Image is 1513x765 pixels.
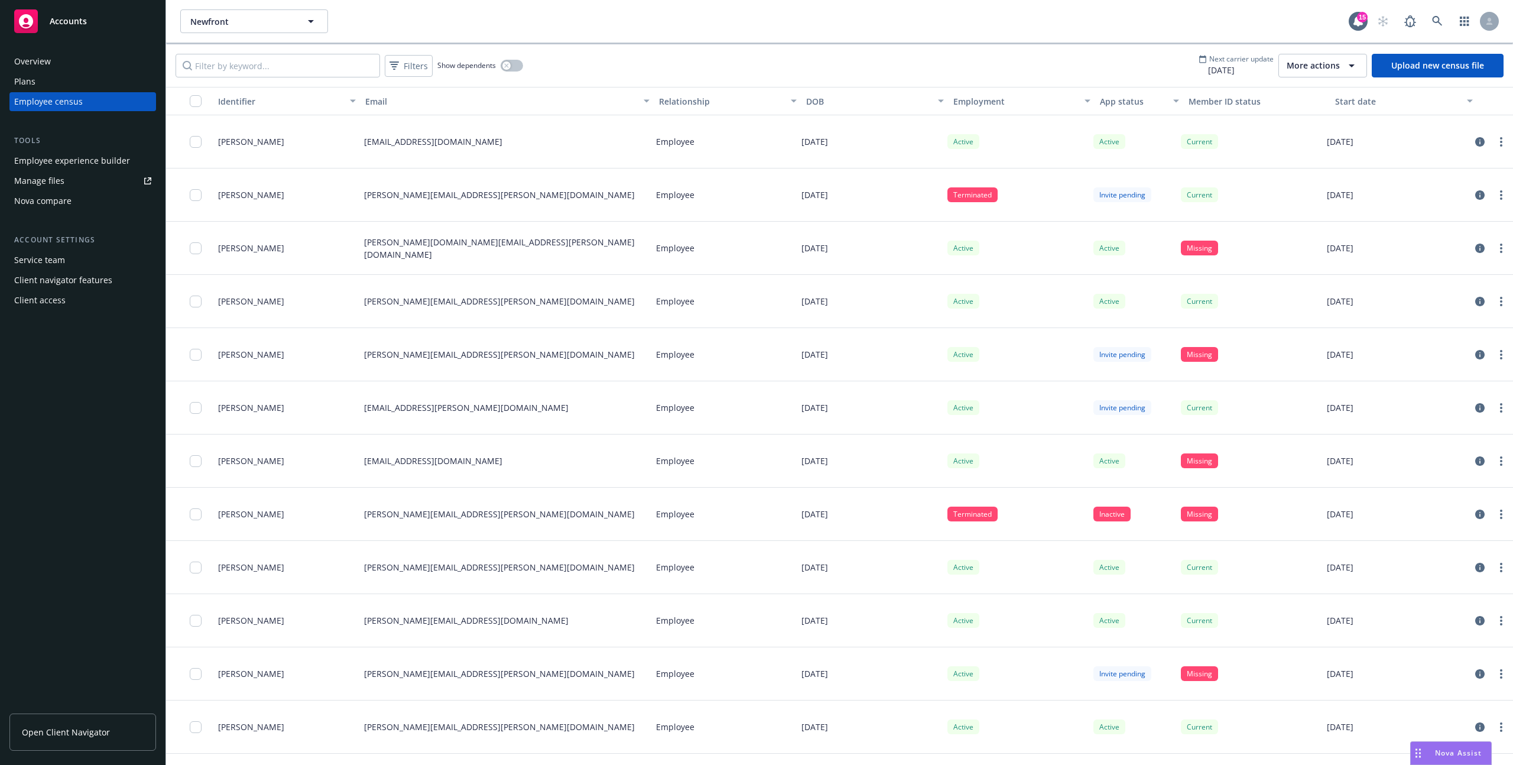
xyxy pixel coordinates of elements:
p: Employee [656,189,694,201]
input: Toggle Row Selected [190,136,202,148]
span: [PERSON_NAME] [218,189,284,201]
button: More actions [1278,54,1367,77]
p: Employee [656,135,694,148]
div: Nova compare [14,192,72,210]
button: Filters [385,55,433,77]
input: Toggle Row Selected [190,668,202,680]
a: Client navigator features [9,271,156,290]
p: [DATE] [801,242,828,254]
input: Toggle Row Selected [190,349,202,361]
p: [PERSON_NAME][EMAIL_ADDRESS][PERSON_NAME][DOMAIN_NAME] [364,189,635,201]
p: Employee [656,561,694,573]
p: Employee [656,508,694,520]
div: DOB [806,95,931,108]
div: Active [1093,560,1125,575]
a: more [1494,720,1508,734]
a: circleInformation [1473,348,1487,362]
span: [PERSON_NAME] [218,667,284,680]
div: Plans [14,72,35,91]
div: Active [947,400,979,415]
span: [PERSON_NAME] [218,135,284,148]
button: Member ID status [1184,87,1331,115]
p: [DATE] [1327,455,1353,467]
div: App status [1100,95,1165,108]
button: App status [1095,87,1183,115]
a: more [1494,401,1508,415]
p: [DATE] [801,508,828,520]
a: more [1494,560,1508,575]
div: Active [947,719,979,734]
input: Toggle Row Selected [190,242,202,254]
div: Start date [1335,95,1460,108]
p: [PERSON_NAME][DOMAIN_NAME][EMAIL_ADDRESS][PERSON_NAME][DOMAIN_NAME] [364,236,647,261]
div: 15 [1357,12,1368,22]
a: circleInformation [1473,135,1487,149]
p: Employee [656,721,694,733]
p: [DATE] [1327,401,1353,414]
a: Upload new census file [1372,54,1504,77]
span: [DATE] [1199,64,1274,76]
p: [EMAIL_ADDRESS][PERSON_NAME][DOMAIN_NAME] [364,401,569,414]
button: Relationship [654,87,801,115]
div: Client navigator features [14,271,112,290]
span: Open Client Navigator [22,726,110,738]
button: Nova Assist [1410,741,1492,765]
a: more [1494,454,1508,468]
div: Service team [14,251,65,270]
a: Plans [9,72,156,91]
p: [DATE] [801,614,828,627]
input: Filter by keyword... [176,54,380,77]
span: Filters [404,60,428,72]
div: Active [1093,453,1125,468]
p: [EMAIL_ADDRESS][DOMAIN_NAME] [364,455,502,467]
div: Active [947,560,979,575]
div: Current [1181,560,1218,575]
a: Accounts [9,5,156,38]
p: [PERSON_NAME][EMAIL_ADDRESS][PERSON_NAME][DOMAIN_NAME] [364,721,635,733]
p: [DATE] [801,455,828,467]
a: more [1494,507,1508,521]
div: Client access [14,291,66,310]
a: circleInformation [1473,454,1487,468]
p: [DATE] [801,348,828,361]
a: more [1494,614,1508,628]
div: Manage files [14,171,64,190]
a: circleInformation [1473,241,1487,255]
div: Missing [1181,347,1218,362]
p: [DATE] [1327,135,1353,148]
div: Active [947,613,979,628]
span: [PERSON_NAME] [218,508,284,520]
div: Missing [1181,507,1218,521]
p: [PERSON_NAME][EMAIL_ADDRESS][PERSON_NAME][DOMAIN_NAME] [364,348,635,361]
div: Active [1093,134,1125,149]
p: [PERSON_NAME][EMAIL_ADDRESS][PERSON_NAME][DOMAIN_NAME] [364,508,635,520]
button: Employment [949,87,1096,115]
div: Active [1093,294,1125,309]
p: [DATE] [801,295,828,307]
p: [DATE] [801,189,828,201]
div: Current [1181,187,1218,202]
span: [PERSON_NAME] [218,348,284,361]
div: Invite pending [1093,347,1151,362]
p: [DATE] [801,721,828,733]
div: Identifier [218,95,343,108]
p: Employee [656,401,694,414]
input: Toggle Row Selected [190,721,202,733]
span: Next carrier update [1209,54,1274,64]
p: [DATE] [1327,561,1353,573]
a: more [1494,294,1508,309]
a: more [1494,188,1508,202]
span: [PERSON_NAME] [218,242,284,254]
span: Show dependents [437,60,496,70]
p: [DATE] [1327,667,1353,680]
p: [PERSON_NAME][EMAIL_ADDRESS][PERSON_NAME][DOMAIN_NAME] [364,667,635,680]
div: Missing [1181,241,1218,255]
a: more [1494,241,1508,255]
a: circleInformation [1473,188,1487,202]
div: Email [365,95,637,108]
p: [DATE] [1327,508,1353,520]
a: more [1494,348,1508,362]
div: Invite pending [1093,187,1151,202]
p: [EMAIL_ADDRESS][DOMAIN_NAME] [364,135,502,148]
div: Employee census [14,92,83,111]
